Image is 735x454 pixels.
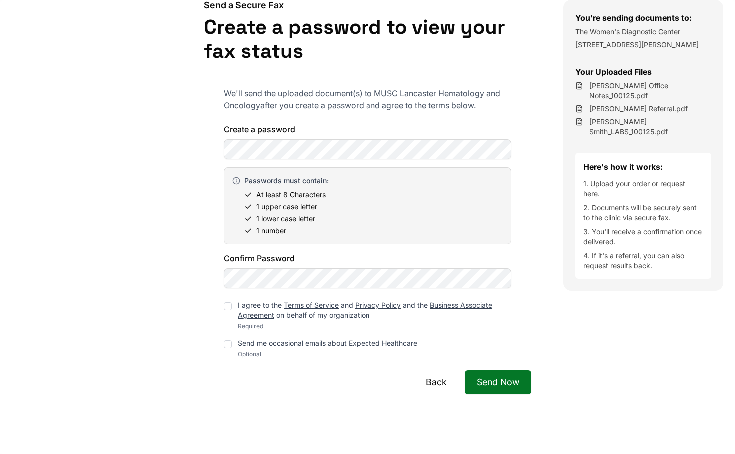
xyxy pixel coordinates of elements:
p: We'll send the uploaded document(s) to MUSC Lancaster Hematology and Oncology after you create a ... [224,87,511,111]
div: Required [238,322,511,330]
div: Optional [238,350,417,358]
label: Confirm Password [224,252,511,264]
span: Betty H. Smith Office Notes_100125.pdf [589,81,711,101]
span: Betty H. Smith Referral.pdf [589,104,688,114]
span: 1 number [256,226,286,236]
h4: Here's how it works: [583,161,703,173]
button: Back [414,370,459,394]
h1: Create a password to view your fax status [204,15,531,63]
li: 2. Documents will be securely sent to the clinic via secure fax. [583,203,703,223]
label: Create a password [224,123,511,135]
a: Terms of Service [284,301,339,309]
p: [STREET_ADDRESS][PERSON_NAME] [575,40,711,50]
span: 1 lower case letter [256,214,315,224]
h3: Your Uploaded Files [575,66,711,78]
span: Betty H. Smith_LABS_100125.pdf [589,117,711,137]
li: 4. If it's a referral, you can also request results back. [583,251,703,271]
li: 1. Upload your order or request here. [583,179,703,199]
li: 3. You'll receive a confirmation once delivered. [583,227,703,247]
label: Send me occasional emails about Expected Healthcare [238,339,417,347]
span: At least 8 Characters [256,190,326,200]
h3: You're sending documents to: [575,12,711,24]
span: Passwords must contain: [244,176,329,186]
p: The Women's Diagnostic Center [575,27,711,37]
span: 1 upper case letter [256,202,317,212]
button: Send Now [465,370,531,394]
a: Privacy Policy [355,301,401,309]
label: I agree to the and and the on behalf of my organization [238,301,492,319]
